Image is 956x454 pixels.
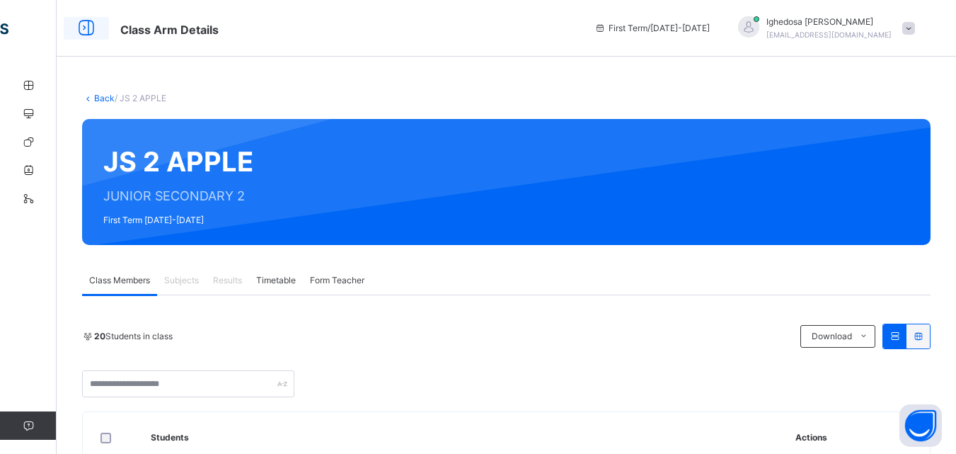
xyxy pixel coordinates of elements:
span: Timetable [256,274,296,287]
span: Class Members [89,274,150,287]
span: Subjects [164,274,199,287]
span: / JS 2 APPLE [115,93,166,103]
span: Class Arm Details [120,23,219,37]
b: 20 [94,331,105,341]
span: [EMAIL_ADDRESS][DOMAIN_NAME] [766,30,892,39]
span: session/term information [594,22,710,35]
span: Form Teacher [310,274,364,287]
span: Results [213,274,242,287]
span: Download [812,330,852,343]
div: IghedosaTina [724,16,922,41]
button: Open asap [899,404,942,447]
span: Students in class [94,330,173,343]
span: Ighedosa [PERSON_NAME] [766,16,892,28]
a: Back [94,93,115,103]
